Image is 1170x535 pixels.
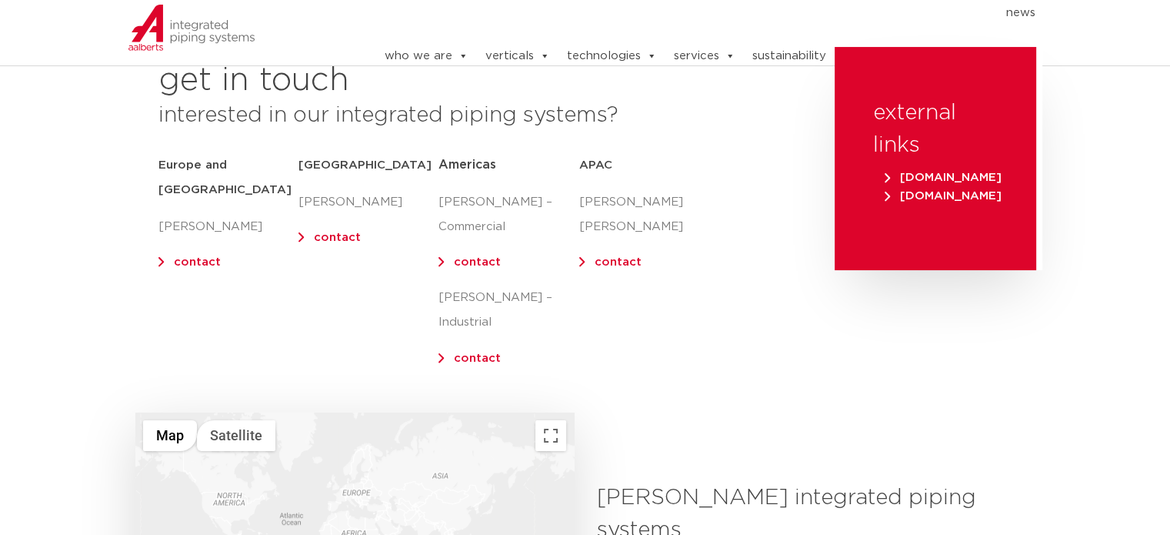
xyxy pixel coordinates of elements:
span: Americas [438,159,496,171]
a: contact [454,256,501,268]
a: contact [454,353,501,364]
a: people & culture [858,41,972,72]
a: [DOMAIN_NAME] [881,190,1005,202]
h3: external links [873,97,998,162]
p: [PERSON_NAME] [298,190,438,215]
a: contact [988,41,1035,72]
p: [PERSON_NAME] – Industrial [438,286,578,335]
a: contact [314,232,361,243]
p: [PERSON_NAME] [PERSON_NAME] [579,190,719,239]
a: technologies [566,41,656,72]
a: who we are [384,41,468,72]
p: [PERSON_NAME] – Commercial [438,190,578,239]
nav: Menu [337,1,1035,25]
a: verticals [485,41,549,72]
a: [DOMAIN_NAME] [881,172,1005,183]
h5: APAC [579,153,719,178]
button: Toggle fullscreen view [535,420,566,451]
h5: [GEOGRAPHIC_DATA] [298,153,438,178]
a: services [673,41,735,72]
button: Show street map [143,420,197,451]
a: contact [595,256,642,268]
span: [DOMAIN_NAME] [885,172,1002,183]
button: Show satellite imagery [197,420,275,451]
h3: interested in our integrated piping systems? [158,99,796,132]
a: news [1005,1,1035,25]
span: [DOMAIN_NAME] [885,190,1002,202]
p: [PERSON_NAME] [158,215,298,239]
h2: get in touch [158,62,349,99]
strong: Europe and [GEOGRAPHIC_DATA] [158,159,292,196]
a: sustainability [752,41,842,72]
a: contact [174,256,221,268]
